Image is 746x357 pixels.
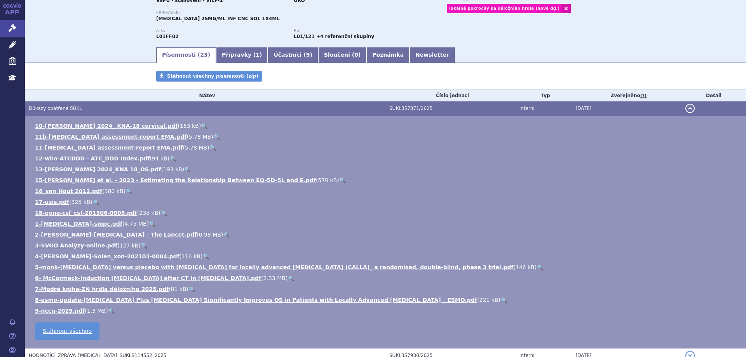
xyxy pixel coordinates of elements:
span: 1.3 MB [87,308,106,314]
a: 🔍 [149,221,155,227]
a: 11-[MEDICAL_DATA] assessment-report EMA.pdf [35,145,183,151]
button: detail [685,104,695,113]
a: 🔍 [169,155,176,162]
span: 221 kB [479,297,498,303]
span: 146 kB [516,264,535,270]
span: 127 kB [119,242,138,249]
li: ( ) [35,187,738,195]
li: ( ) [35,165,738,173]
a: 3-SVOD Analýzy-online.pdf [35,242,117,249]
strong: pembrolizumab [294,34,315,39]
a: 13-[PERSON_NAME] 2024_KNA 18_OS.pdf [35,166,161,172]
li: ( ) [35,231,738,239]
span: 5.78 MB [185,145,207,151]
a: 5-monk-[MEDICAL_DATA] versus placebo with [MEDICAL_DATA] for locally advanced [MEDICAL_DATA] (CAL... [35,264,513,270]
li: ( ) [35,296,738,304]
a: 7-Modrá kniha-ZN hrdla děložního 2025.pdf [35,286,169,292]
strong: +4 referenční skupiny [316,34,374,39]
a: 11b-[MEDICAL_DATA] assessment-report EMA.pdf [35,134,186,140]
a: lokálně pokročilý ka děložního hrdla (nově dg.) [447,4,561,13]
span: 116 kB [181,253,200,259]
a: 1-[MEDICAL_DATA]-smpc.pdf [35,221,122,227]
span: 193 kB [163,166,182,172]
a: 10-[PERSON_NAME] 2024_ KNA-18 cervical.pdf [35,123,178,129]
li: ( ) [35,285,738,293]
a: 12-who-ATCDDD - ATC_DDD Index.pdf [35,155,150,162]
li: ( ) [35,220,738,228]
a: 9-nccn-2025.pdf [35,308,85,314]
a: 🔍 [141,242,147,249]
li: ( ) [35,263,738,271]
span: 0 [354,52,358,58]
li: ( ) [35,274,738,282]
li: ( ) [35,253,738,260]
a: 🔍 [209,145,216,151]
a: 🔍 [213,134,220,140]
span: 0.98 MB [199,232,221,238]
li: ( ) [35,209,738,217]
a: 🔍 [125,188,132,194]
a: Stáhnout všechny písemnosti (zip) [156,71,262,82]
li: ( ) [35,133,738,141]
span: Stáhnout všechny písemnosti (zip) [167,73,258,79]
th: Typ [516,90,572,101]
li: ( ) [35,307,738,315]
strong: PEMBROLIZUMAB [156,34,178,39]
a: Poznámka [366,47,410,63]
span: Interní [519,106,535,111]
a: Newsletter [410,47,455,63]
a: 🔍 [108,308,115,314]
a: 🔍 [184,166,191,172]
span: 325 kB [71,199,90,205]
a: 16_van Hout 2012.pdf [35,188,102,194]
a: 🔍 [223,232,230,238]
span: 81 kB [171,286,186,292]
a: 🔍 [500,297,507,303]
li: ( ) [35,176,738,184]
a: 🔍 [188,286,195,292]
p: Přípravek: [156,10,431,15]
a: 15-[PERSON_NAME] et al. - 2023 - Estimating the Relationship Between EQ-5D-5L and E.pdf [35,177,316,183]
a: 🔍 [339,177,346,183]
a: 🔍 [288,275,294,281]
li: ( ) [35,155,738,162]
a: 🔍 [202,253,209,259]
span: Důkazy opatřené SÚKL [29,106,82,111]
td: [DATE] [572,101,682,116]
th: Název [25,90,385,101]
a: 🔍 [537,264,543,270]
a: Přípravky (1) [216,47,268,63]
li: ( ) [35,144,738,152]
span: 2.33 MB [263,275,286,281]
th: Číslo jednací [385,90,516,101]
a: Účastníci (9) [268,47,318,63]
p: RS: [294,28,424,33]
span: 94 kB [152,155,167,162]
a: Sloučení (0) [318,47,366,63]
li: ( ) [35,122,738,130]
a: 17-uzis.pdf [35,199,69,205]
a: 4-[PERSON_NAME]-Solen_xon-202103-0004.pdf [35,253,180,259]
a: 🔍 [160,210,167,216]
abbr: (?) [640,93,647,99]
span: 235 kB [139,210,158,216]
span: 380 kB [105,188,124,194]
span: 163 kB [180,123,199,129]
a: Písemnosti (23) [156,47,216,63]
a: Stáhnout všechno [35,322,99,340]
a: 8-esmo-update-[MEDICAL_DATA] Plus [MEDICAL_DATA] Significantly Improves OS in Patients with Local... [35,297,477,303]
span: 9 [306,52,310,58]
span: 1 [256,52,260,58]
p: ATC: [156,28,286,33]
span: 570 kB [318,177,337,183]
span: 23 [200,52,207,58]
td: SUKL357871/2025 [385,101,516,116]
a: 6- McCormack-Induction [MEDICAL_DATA] after CT in [MEDICAL_DATA].pdf [35,275,261,281]
li: ( ) [35,242,738,249]
a: 🔍 [92,199,99,205]
th: Zveřejněno [572,90,682,101]
span: 5.78 MB [189,134,211,140]
th: Detail [682,90,746,101]
a: 18-gone-csf_csf-201506-0005.pdf [35,210,137,216]
a: 2-[PERSON_NAME]-[MEDICAL_DATA] - The Lancet.pdf [35,232,197,238]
